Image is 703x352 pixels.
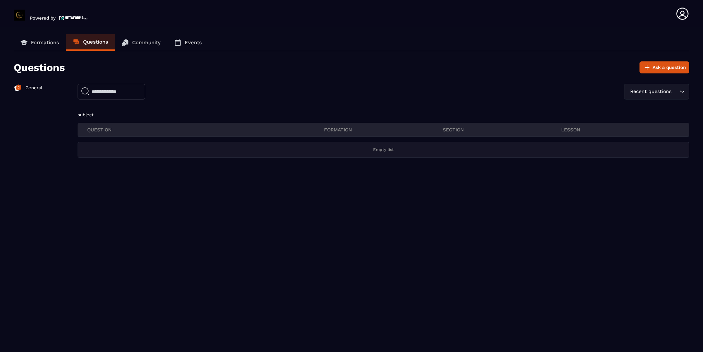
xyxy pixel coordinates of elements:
img: logo [59,15,88,21]
p: QUESTION [87,127,324,133]
p: Community [132,39,161,46]
p: Questions [83,39,108,45]
span: subject [78,112,93,117]
button: Ask a question [639,61,689,73]
p: section [443,127,561,133]
a: Questions [66,34,115,51]
img: formation-icon-active.2ea72e5a.svg [14,84,22,92]
p: Questions [14,61,65,73]
a: Formations [14,34,66,51]
img: logo-branding [14,10,25,21]
p: Powered by [30,15,56,21]
p: FORMATION [324,127,442,133]
span: Recent questions [629,88,673,95]
p: Empty list [373,147,394,152]
p: Events [185,39,202,46]
input: Search for option [673,88,678,95]
p: lesson [561,127,680,133]
a: Community [115,34,168,51]
p: Formations [31,39,59,46]
div: Search for option [624,84,689,99]
a: Events [168,34,209,51]
p: General [25,85,42,91]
